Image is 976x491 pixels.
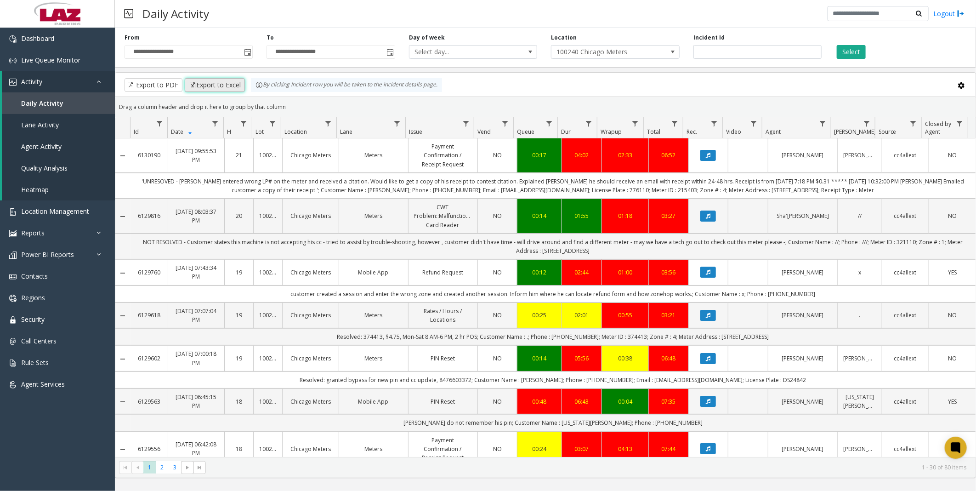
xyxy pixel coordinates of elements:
[21,142,62,151] span: Agent Activity
[843,354,876,363] a: [PERSON_NAME]
[843,151,876,160] a: [PERSON_NAME]
[115,269,131,277] a: Collapse Details
[414,397,472,406] a: PIN Reset
[567,354,596,363] a: 05:56
[935,445,970,453] a: YES
[115,213,131,220] a: Collapse Details
[562,128,571,136] span: Dur
[607,354,643,363] div: 00:38
[259,268,277,277] a: 100240
[567,268,596,277] div: 02:44
[21,250,74,259] span: Power BI Reports
[181,461,193,474] span: Go to the next page
[460,117,472,130] a: Issue Filter Menu
[774,311,832,320] a: [PERSON_NAME]
[288,211,333,220] a: Chicago Meters
[21,293,45,302] span: Regions
[834,128,876,136] span: [PERSON_NAME]
[115,355,131,363] a: Collapse Details
[517,128,534,136] span: Queue
[843,445,876,453] a: [PERSON_NAME]
[259,397,277,406] a: 100240
[483,211,512,220] a: NO
[169,461,181,474] span: Page 3
[9,273,17,280] img: 'icon'
[567,397,596,406] a: 06:43
[693,34,725,42] label: Incident Id
[115,152,131,160] a: Collapse Details
[131,371,976,388] td: Resolved: granted bypass for new pin and cc update, 8476603372; Customer Name : [PERSON_NAME]; Ph...
[523,445,556,453] a: 00:24
[21,164,68,172] span: Quality Analysis
[567,311,596,320] a: 02:01
[9,208,17,216] img: 'icon'
[2,114,115,136] a: Lane Activity
[907,117,919,130] a: Source Filter Menu
[409,46,511,58] span: Select day...
[184,464,191,471] span: Go to the next page
[523,354,556,363] a: 00:14
[654,354,683,363] a: 06:48
[888,445,923,453] a: cc4allext
[174,307,218,324] a: [DATE] 07:07:04 PM
[935,311,970,320] a: NO
[493,354,502,362] span: NO
[259,445,277,453] a: 100240
[654,268,683,277] a: 03:56
[156,461,168,474] span: Page 2
[888,268,923,277] a: cc4allext
[174,349,218,367] a: [DATE] 07:00:18 PM
[259,311,277,320] a: 100240
[499,117,511,130] a: Vend Filter Menu
[340,128,352,136] span: Lane
[935,211,970,220] a: NO
[837,45,866,59] button: Select
[2,71,115,92] a: Activity
[935,354,970,363] a: NO
[523,268,556,277] a: 00:12
[607,151,643,160] div: 02:33
[21,207,89,216] span: Location Management
[888,354,923,363] a: cc4allext
[9,57,17,64] img: 'icon'
[211,463,966,471] kendo-pager-info: 1 - 30 of 80 items
[748,117,760,130] a: Video Filter Menu
[131,285,976,303] td: customer created a session and enter the wrong zone and created another session. Inform him where...
[843,211,876,220] a: //
[251,78,442,92] div: By clicking Incident row you will be taken to the incident details page.
[21,34,54,43] span: Dashboard
[345,268,403,277] a: Mobile App
[409,34,445,42] label: Day of week
[933,9,965,18] a: Logout
[187,128,194,136] span: Sortable
[409,128,422,136] span: Issue
[654,445,683,453] a: 07:44
[288,445,333,453] a: Chicago Meters
[493,445,502,453] span: NO
[115,117,976,457] div: Data table
[726,128,741,136] span: Video
[607,211,643,220] a: 01:18
[136,268,163,277] a: 6129760
[209,117,221,130] a: Date Filter Menu
[551,46,653,58] span: 100240 Chicago Meters
[948,398,957,405] span: YES
[259,151,277,160] a: 100240
[21,315,45,324] span: Security
[131,328,976,345] td: Resolved: 374413, $4.75, Mon-Sat 8 AM-6 PM, 2 hr POS; Customer Name : .; Phone : [PHONE_NUMBER]; ...
[9,35,17,43] img: 'icon'
[483,311,512,320] a: NO
[478,128,491,136] span: Vend
[654,311,683,320] a: 03:21
[414,354,472,363] a: PIN Reset
[654,151,683,160] a: 06:52
[125,34,140,42] label: From
[817,117,829,130] a: Agent Filter Menu
[567,211,596,220] div: 01:55
[483,445,512,453] a: NO
[607,397,643,406] a: 00:04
